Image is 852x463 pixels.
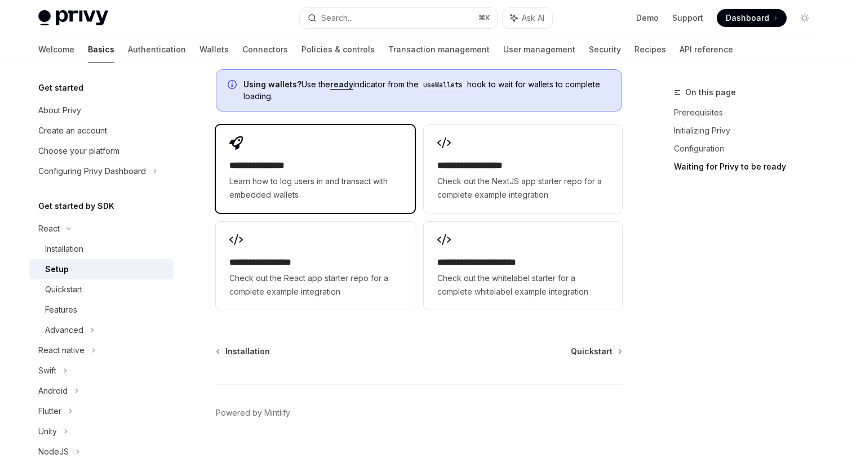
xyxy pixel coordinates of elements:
div: Choose your platform [38,144,119,158]
div: Flutter [38,404,61,418]
code: useWallets [419,79,467,91]
a: **** **** **** *Learn how to log users in and transact with embedded wallets [216,125,414,213]
h5: Get started by SDK [38,199,114,213]
a: Dashboard [717,9,787,27]
div: Setup [45,262,69,276]
a: Setup [29,259,174,279]
div: Unity [38,425,57,438]
a: Choose your platform [29,141,174,161]
img: light logo [38,10,108,26]
svg: Info [228,80,239,91]
a: ready [330,79,353,90]
div: NodeJS [38,445,69,458]
a: **** **** **** ****Check out the NextJS app starter repo for a complete example integration [424,125,622,213]
a: About Privy [29,100,174,121]
div: Configuring Privy Dashboard [38,164,146,178]
span: On this page [685,86,736,99]
span: Ask AI [522,12,544,24]
div: About Privy [38,104,81,117]
h5: Get started [38,81,83,95]
a: Policies & controls [301,36,375,63]
span: Installation [225,346,270,357]
button: Toggle dark mode [796,9,814,27]
div: Search... [321,11,353,25]
a: Powered by Mintlify [216,407,290,419]
span: Check out the React app starter repo for a complete example integration [229,271,401,299]
div: Create an account [38,124,107,137]
a: Installation [217,346,270,357]
button: Search...⌘K [300,8,497,28]
span: Dashboard [726,12,769,24]
a: Recipes [634,36,666,63]
span: Use the indicator from the hook to wait for wallets to complete loading. [243,79,610,102]
span: Check out the whitelabel starter for a complete whitelabel example integration [437,271,609,299]
a: Transaction management [388,36,490,63]
strong: Using wallets? [243,79,301,89]
a: Welcome [38,36,74,63]
span: Check out the NextJS app starter repo for a complete example integration [437,175,609,202]
span: Quickstart [571,346,613,357]
div: Advanced [45,323,83,337]
a: Wallets [199,36,229,63]
a: Support [672,12,703,24]
a: Connectors [242,36,288,63]
a: **** **** **** ***Check out the React app starter repo for a complete example integration [216,222,414,310]
a: Quickstart [29,279,174,300]
a: API reference [680,36,733,63]
a: Authentication [128,36,186,63]
span: Learn how to log users in and transact with embedded wallets [229,175,401,202]
a: Demo [636,12,659,24]
a: Create an account [29,121,174,141]
div: Swift [38,364,56,377]
span: ⌘ K [478,14,490,23]
a: Initializing Privy [674,122,823,140]
a: Configuration [674,140,823,158]
a: User management [503,36,575,63]
a: Quickstart [571,346,621,357]
div: Features [45,303,77,317]
a: Features [29,300,174,320]
button: Ask AI [503,8,552,28]
a: Security [589,36,621,63]
div: Installation [45,242,83,256]
div: Quickstart [45,283,82,296]
div: Android [38,384,68,398]
div: React [38,222,60,235]
a: **** **** **** **** ***Check out the whitelabel starter for a complete whitelabel example integra... [424,222,622,310]
a: Basics [88,36,114,63]
div: React native [38,344,85,357]
a: Waiting for Privy to be ready [674,158,823,176]
a: Prerequisites [674,104,823,122]
a: Installation [29,239,174,259]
